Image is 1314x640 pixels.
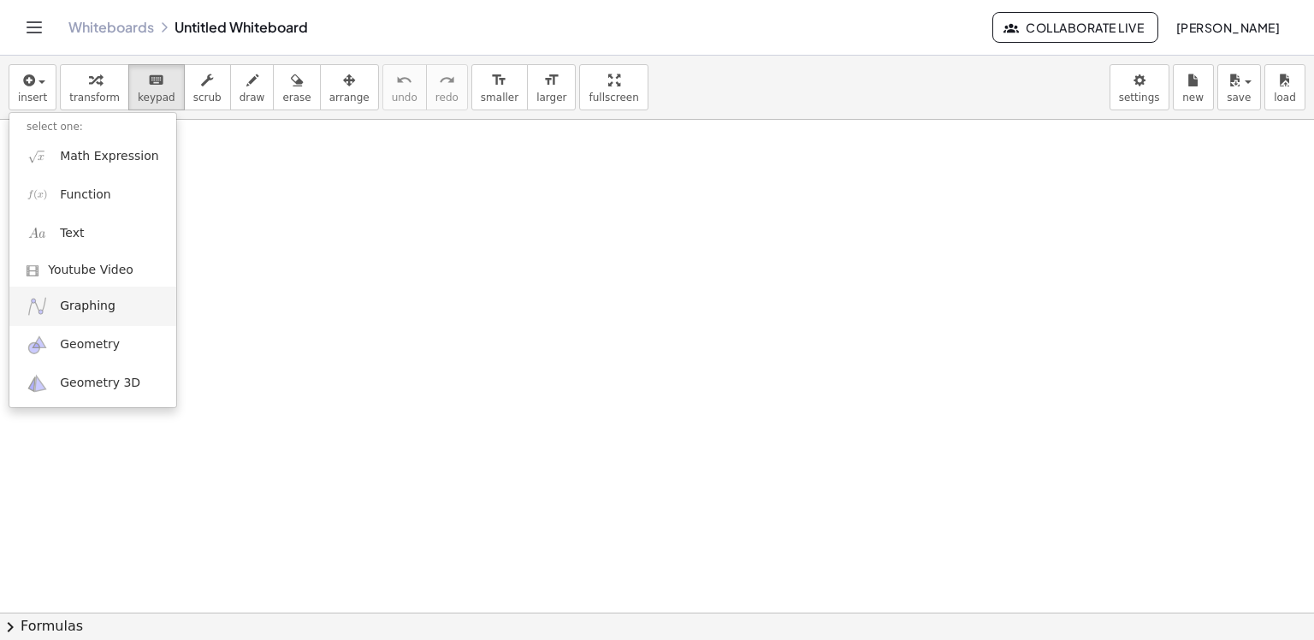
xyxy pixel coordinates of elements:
[9,364,176,403] a: Geometry 3D
[27,335,48,356] img: ggb-geometry.svg
[282,92,311,104] span: erase
[1173,64,1214,110] button: new
[60,64,129,110] button: transform
[60,187,111,204] span: Function
[27,373,48,394] img: ggb-3d.svg
[27,222,48,244] img: Aa.png
[1217,64,1261,110] button: save
[992,12,1158,43] button: Collaborate Live
[193,92,222,104] span: scrub
[138,92,175,104] span: keypad
[27,145,48,167] img: sqrt_x.png
[9,137,176,175] a: Math Expression
[60,298,115,315] span: Graphing
[481,92,518,104] span: smaller
[18,92,47,104] span: insert
[27,295,48,317] img: ggb-graphing.svg
[184,64,231,110] button: scrub
[320,64,379,110] button: arrange
[273,64,320,110] button: erase
[1119,92,1160,104] span: settings
[128,64,185,110] button: keyboardkeypad
[435,92,459,104] span: redo
[579,64,648,110] button: fullscreen
[48,262,133,279] span: Youtube Video
[9,214,176,252] a: Text
[9,175,176,214] a: Function
[543,70,559,91] i: format_size
[439,70,455,91] i: redo
[1182,92,1204,104] span: new
[148,70,164,91] i: keyboard
[9,253,176,287] a: Youtube Video
[426,64,468,110] button: redoredo
[396,70,412,91] i: undo
[392,92,417,104] span: undo
[240,92,265,104] span: draw
[527,64,576,110] button: format_sizelarger
[536,92,566,104] span: larger
[60,336,120,353] span: Geometry
[1162,12,1293,43] button: [PERSON_NAME]
[471,64,528,110] button: format_sizesmaller
[1007,20,1144,35] span: Collaborate Live
[60,225,84,242] span: Text
[230,64,275,110] button: draw
[329,92,370,104] span: arrange
[60,148,158,165] span: Math Expression
[1110,64,1169,110] button: settings
[21,14,48,41] button: Toggle navigation
[9,64,56,110] button: insert
[60,375,140,392] span: Geometry 3D
[9,326,176,364] a: Geometry
[1227,92,1251,104] span: save
[491,70,507,91] i: format_size
[9,117,176,137] li: select one:
[1175,20,1280,35] span: [PERSON_NAME]
[382,64,427,110] button: undoundo
[1274,92,1296,104] span: load
[27,184,48,205] img: f_x.png
[69,92,120,104] span: transform
[68,19,154,36] a: Whiteboards
[589,92,638,104] span: fullscreen
[9,287,176,325] a: Graphing
[1264,64,1305,110] button: load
